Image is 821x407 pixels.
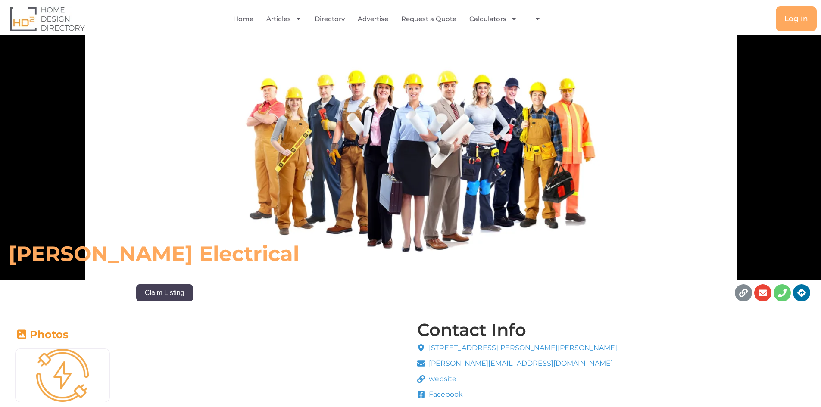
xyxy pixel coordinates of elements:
[401,9,456,29] a: Request a Quote
[136,284,193,301] button: Claim Listing
[427,343,618,353] span: [STREET_ADDRESS][PERSON_NAME][PERSON_NAME],
[358,9,388,29] a: Advertise
[417,374,619,384] a: website
[9,241,571,267] h6: [PERSON_NAME] Electrical
[233,9,253,29] a: Home
[266,9,302,29] a: Articles
[15,328,69,341] a: Photos
[167,9,614,29] nav: Menu
[315,9,345,29] a: Directory
[427,374,456,384] span: website
[427,389,463,400] span: Facebook
[427,358,613,369] span: [PERSON_NAME][EMAIL_ADDRESS][DOMAIN_NAME]
[16,349,109,401] img: Mask group (5)
[417,358,619,369] a: [PERSON_NAME][EMAIL_ADDRESS][DOMAIN_NAME]
[417,321,526,339] h4: Contact Info
[469,9,517,29] a: Calculators
[776,6,817,31] a: Log in
[784,15,808,22] span: Log in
